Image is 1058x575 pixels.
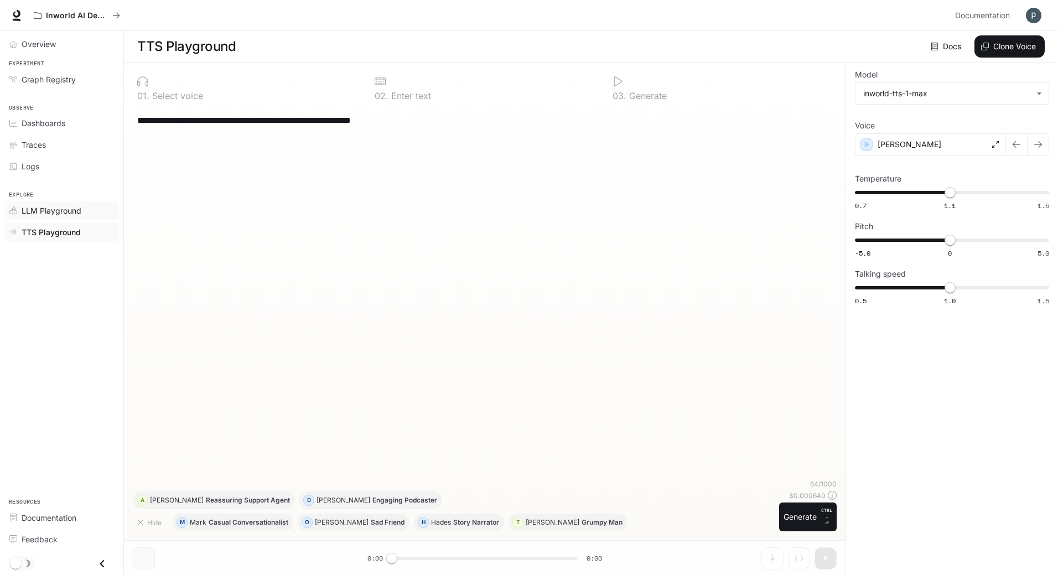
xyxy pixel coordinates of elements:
[929,35,966,58] a: Docs
[190,519,206,526] p: Mark
[810,479,837,489] p: 64 / 1000
[137,35,236,58] h1: TTS Playground
[855,71,878,79] p: Model
[22,512,76,524] span: Documentation
[855,175,901,183] p: Temperature
[855,201,867,210] span: 0.7
[855,222,873,230] p: Pitch
[304,491,314,509] div: D
[209,519,288,526] p: Casual Conversationalist
[951,4,1018,27] a: Documentation
[513,514,523,531] div: T
[948,248,952,258] span: 0
[22,533,58,545] span: Feedback
[150,497,204,504] p: [PERSON_NAME]
[4,222,119,242] a: TTS Playground
[388,91,431,100] p: Enter text
[22,74,76,85] span: Graph Registry
[4,201,119,220] a: LLM Playground
[1038,248,1049,258] span: 5.0
[177,514,187,531] div: M
[137,91,149,100] p: 0 1 .
[173,514,293,531] button: MMarkCasual Conversationalist
[779,503,837,531] button: GenerateCTRL +⏎
[22,160,39,172] span: Logs
[206,497,290,504] p: Reassuring Support Agent
[22,226,81,238] span: TTS Playground
[90,552,115,575] button: Close drawer
[149,91,203,100] p: Select voice
[22,205,81,216] span: LLM Playground
[22,117,65,129] span: Dashboards
[137,491,147,509] div: A
[944,201,956,210] span: 1.1
[22,38,56,50] span: Overview
[1023,4,1045,27] button: User avatar
[298,514,409,531] button: O[PERSON_NAME]Sad Friend
[1038,201,1049,210] span: 1.5
[414,514,504,531] button: HHadesStory Narrator
[582,519,623,526] p: Grumpy Man
[315,519,369,526] p: [PERSON_NAME]
[855,270,906,278] p: Talking speed
[855,83,1049,104] div: inworld-tts-1-max
[955,9,1010,23] span: Documentation
[4,70,119,89] a: Graph Registry
[821,507,832,527] p: ⏎
[299,491,442,509] button: D[PERSON_NAME]Engaging Podcaster
[375,91,388,100] p: 0 2 .
[22,139,46,151] span: Traces
[371,519,404,526] p: Sad Friend
[974,35,1045,58] button: Clone Voice
[626,91,667,100] p: Generate
[418,514,428,531] div: H
[4,508,119,527] a: Documentation
[855,122,875,129] p: Voice
[46,11,108,20] p: Inworld AI Demos
[133,514,168,531] button: Hide
[10,557,21,569] span: Dark mode toggle
[4,34,119,54] a: Overview
[509,514,627,531] button: T[PERSON_NAME]Grumpy Man
[1026,8,1041,23] img: User avatar
[944,296,956,305] span: 1.0
[526,519,579,526] p: [PERSON_NAME]
[453,519,499,526] p: Story Narrator
[1038,296,1049,305] span: 1.5
[821,507,832,520] p: CTRL +
[878,139,941,150] p: [PERSON_NAME]
[863,88,1031,99] div: inworld-tts-1-max
[4,113,119,133] a: Dashboards
[855,248,870,258] span: -5.0
[302,514,312,531] div: O
[317,497,370,504] p: [PERSON_NAME]
[372,497,437,504] p: Engaging Podcaster
[4,135,119,154] a: Traces
[4,530,119,549] a: Feedback
[789,491,826,500] p: $ 0.000640
[431,519,451,526] p: Hades
[613,91,626,100] p: 0 3 .
[855,296,867,305] span: 0.5
[4,157,119,176] a: Logs
[29,4,125,27] button: All workspaces
[133,491,295,509] button: A[PERSON_NAME]Reassuring Support Agent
